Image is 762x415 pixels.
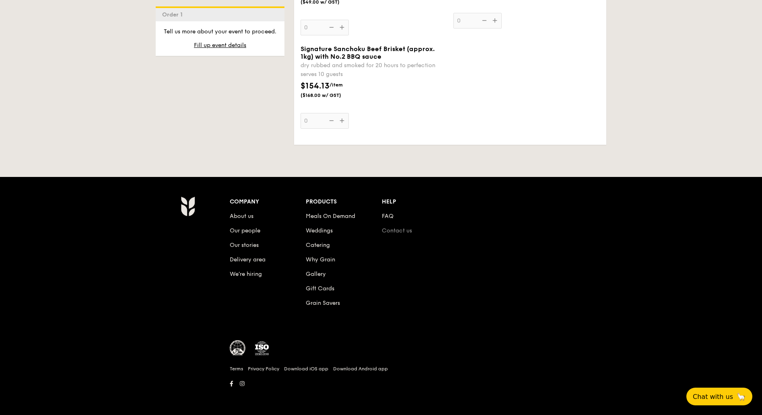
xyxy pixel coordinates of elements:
[306,285,334,292] a: Gift Cards
[301,70,447,78] div: serves 10 guests
[230,213,253,220] a: About us
[736,392,746,401] span: 🦙
[301,62,447,69] div: dry rubbed and smoked for 20 hours to perfection
[306,300,340,306] a: Grain Savers
[149,389,613,396] h6: Revision
[382,196,458,207] div: Help
[693,393,733,401] span: Chat with us
[230,271,262,277] a: We’re hiring
[686,388,752,405] button: Chat with us🦙
[284,366,328,372] a: Download iOS app
[162,28,278,36] p: Tell us more about your event to proceed.
[194,42,246,49] span: Fill up event details
[333,366,388,372] a: Download Android app
[382,213,393,220] a: FAQ
[230,256,266,263] a: Delivery area
[162,11,186,18] span: Order 1
[230,196,306,207] div: Company
[306,196,382,207] div: Products
[306,271,326,277] a: Gallery
[301,92,355,99] span: ($168.00 w/ GST)
[306,213,355,220] a: Meals On Demand
[230,340,246,356] img: MUIS Halal Certified
[306,227,333,234] a: Weddings
[230,242,259,249] a: Our stories
[330,82,343,88] span: /item
[306,256,335,263] a: Why Grain
[230,366,243,372] a: Terms
[181,196,195,216] img: AYc88T3wAAAABJRU5ErkJggg==
[230,227,260,234] a: Our people
[254,340,270,356] img: ISO Certified
[248,366,279,372] a: Privacy Policy
[301,81,330,91] span: $154.13
[301,45,435,60] span: Signature Sanchoku Beef Brisket (approx. 1kg) with No.2 BBQ sauce
[306,242,330,249] a: Catering
[382,227,412,234] a: Contact us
